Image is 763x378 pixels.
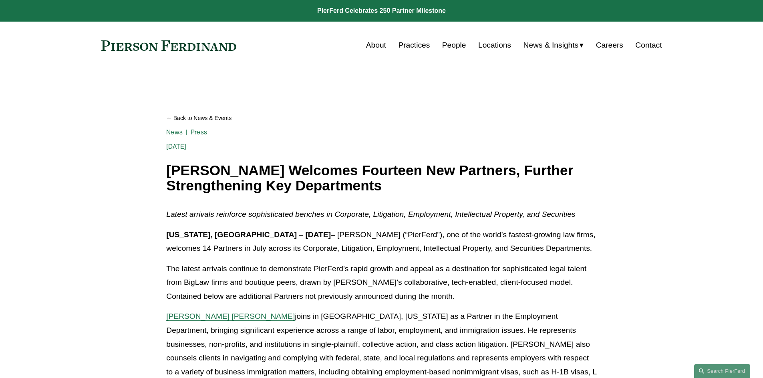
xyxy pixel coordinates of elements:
[166,228,596,256] p: – [PERSON_NAME] (“PierFerd”), one of the world’s fastest-growing law firms, welcomes 14 Partners ...
[366,38,386,53] a: About
[635,38,662,53] a: Contact
[166,163,596,194] h1: [PERSON_NAME] Welcomes Fourteen New Partners, Further Strengthening Key Departments
[523,38,579,52] span: News & Insights
[694,364,750,378] a: Search this site
[166,262,596,304] p: The latest arrivals continue to demonstrate PierFerd’s rapid growth and appeal as a destination f...
[166,111,596,125] a: Back to News & Events
[166,128,183,136] a: News
[166,143,186,150] span: [DATE]
[478,38,511,53] a: Locations
[166,210,575,218] em: Latest arrivals reinforce sophisticated benches in Corporate, Litigation, Employment, Intellectua...
[523,38,584,53] a: folder dropdown
[166,230,331,239] strong: [US_STATE], [GEOGRAPHIC_DATA] – [DATE]
[596,38,623,53] a: Careers
[442,38,466,53] a: People
[191,128,207,136] a: Press
[398,38,430,53] a: Practices
[166,312,295,320] a: [PERSON_NAME] [PERSON_NAME]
